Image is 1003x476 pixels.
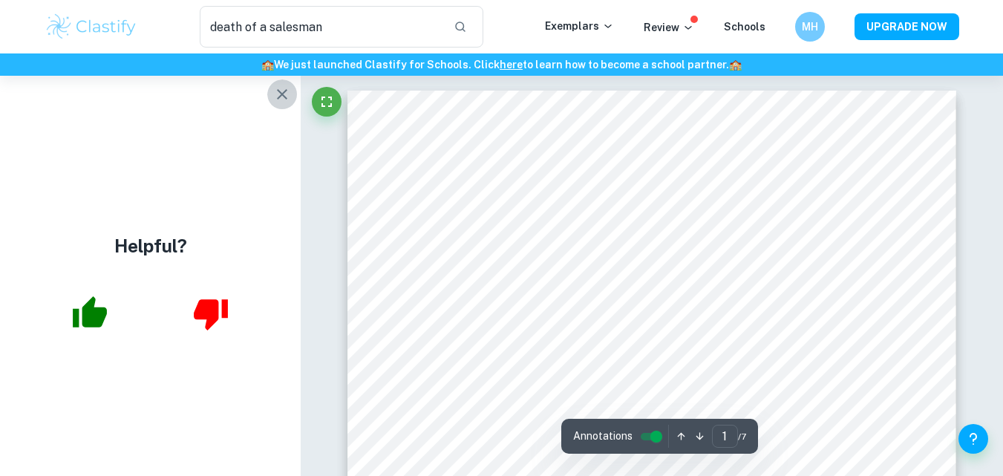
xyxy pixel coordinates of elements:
a: here [500,59,523,71]
span: Annotations [573,428,633,444]
button: MH [795,12,825,42]
span: / 7 [738,430,746,443]
h6: MH [801,19,818,35]
span: 🏫 [729,59,742,71]
button: Help and Feedback [958,424,988,454]
p: Review [644,19,694,36]
a: Schools [724,21,765,33]
span: 🏫 [261,59,274,71]
button: UPGRADE NOW [855,13,959,40]
img: Clastify logo [45,12,139,42]
h4: Helpful? [114,232,187,259]
input: Search for any exemplars... [200,6,442,48]
h6: We just launched Clastify for Schools. Click to learn how to become a school partner. [3,56,1000,73]
p: Exemplars [545,18,614,34]
button: Fullscreen [312,87,342,117]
